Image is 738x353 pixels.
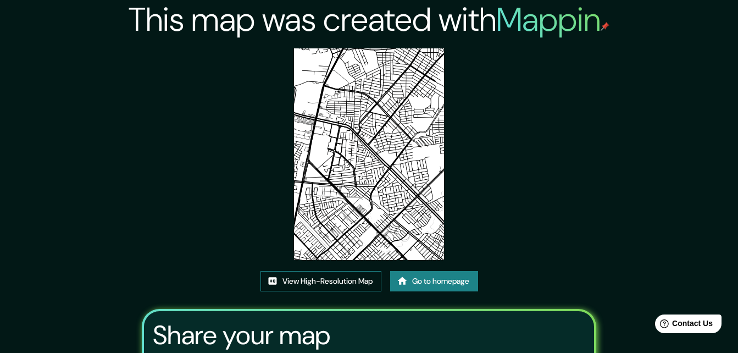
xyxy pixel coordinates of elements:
[640,310,726,341] iframe: Help widget launcher
[260,271,381,291] a: View High-Resolution Map
[390,271,478,291] a: Go to homepage
[294,48,443,260] img: created-map
[601,22,609,31] img: mappin-pin
[153,320,330,351] h3: Share your map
